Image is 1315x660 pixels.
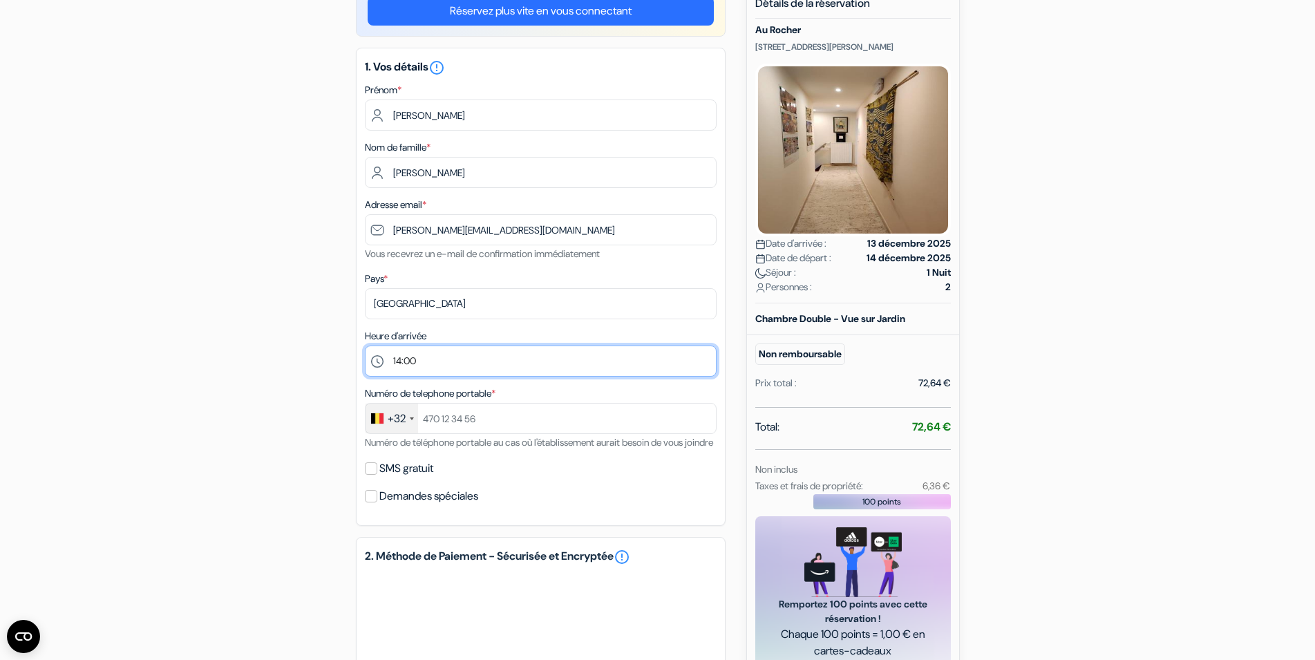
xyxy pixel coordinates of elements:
label: Adresse email [365,198,426,212]
span: Date de départ : [755,251,831,265]
p: [STREET_ADDRESS][PERSON_NAME] [755,41,951,53]
h5: 1. Vos détails [365,59,717,76]
div: 72,64 € [918,376,951,390]
small: Vous recevrez un e-mail de confirmation immédiatement [365,247,600,260]
span: Chaque 100 points = 1,00 € en cartes-cadeaux [772,626,934,659]
strong: 2 [945,280,951,294]
a: error_outline [428,59,445,74]
label: Pays [365,272,388,286]
div: Prix total : [755,376,797,390]
label: Heure d'arrivée [365,329,426,343]
small: Taxes et frais de propriété: [755,480,863,492]
span: Séjour : [755,265,796,280]
div: Belgium (België): +32 [366,404,418,433]
span: Personnes : [755,280,812,294]
small: 6,36 € [923,480,950,492]
span: Total: [755,419,779,435]
input: Entrer adresse e-mail [365,214,717,245]
h5: 2. Méthode de Paiement - Sécurisée et Encryptée [365,549,717,565]
label: Prénom [365,83,401,97]
img: calendar.svg [755,254,766,264]
span: Date d'arrivée : [755,236,826,251]
span: Remportez 100 points avec cette réservation ! [772,597,934,626]
img: user_icon.svg [755,283,766,293]
input: Entrez votre prénom [365,100,717,131]
strong: 13 décembre 2025 [867,236,951,251]
label: SMS gratuit [379,459,433,478]
a: error_outline [614,549,630,565]
span: 100 points [862,496,901,508]
img: gift_card_hero_new.png [804,527,902,597]
label: Numéro de telephone portable [365,386,495,401]
b: Chambre Double - Vue sur Jardin [755,312,905,325]
small: Non inclus [755,463,797,475]
label: Nom de famille [365,140,431,155]
h5: Au Rocher [755,24,951,36]
small: Non remboursable [755,343,845,365]
input: Entrer le nom de famille [365,157,717,188]
strong: 1 Nuit [927,265,951,280]
strong: 14 décembre 2025 [867,251,951,265]
input: 470 12 34 56 [365,403,717,434]
strong: 72,64 € [912,419,951,434]
small: Numéro de téléphone portable au cas où l'établissement aurait besoin de vous joindre [365,436,713,449]
label: Demandes spéciales [379,487,478,506]
img: calendar.svg [755,239,766,249]
img: moon.svg [755,268,766,279]
i: error_outline [428,59,445,76]
div: +32 [388,411,406,427]
button: Ouvrir le widget CMP [7,620,40,653]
